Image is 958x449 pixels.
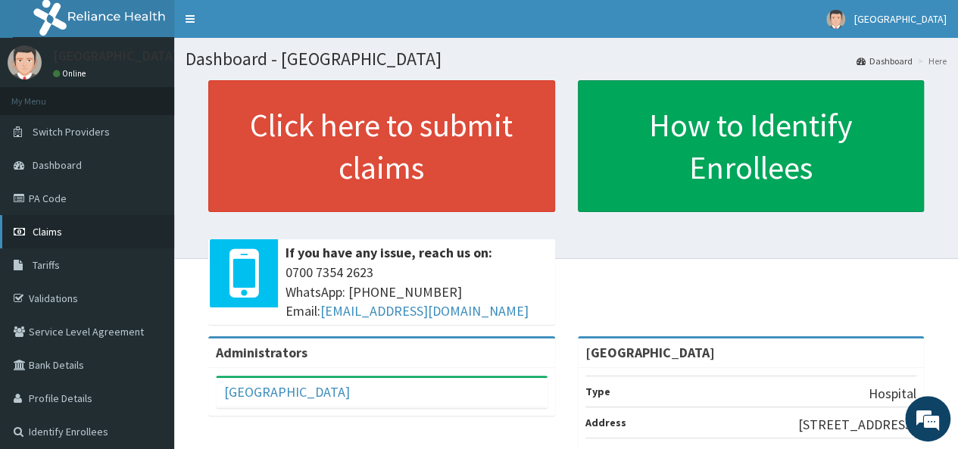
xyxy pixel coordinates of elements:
[53,68,89,79] a: Online
[286,263,548,321] span: 0700 7354 2623 WhatsApp: [PHONE_NUMBER] Email:
[320,302,529,320] a: [EMAIL_ADDRESS][DOMAIN_NAME]
[914,55,947,67] li: Here
[854,12,947,26] span: [GEOGRAPHIC_DATA]
[208,80,555,212] a: Click here to submit claims
[33,125,110,139] span: Switch Providers
[33,258,60,272] span: Tariffs
[869,384,916,404] p: Hospital
[857,55,913,67] a: Dashboard
[53,49,178,63] p: [GEOGRAPHIC_DATA]
[186,49,947,69] h1: Dashboard - [GEOGRAPHIC_DATA]
[826,10,845,29] img: User Image
[286,244,492,261] b: If you have any issue, reach us on:
[585,385,610,398] b: Type
[585,416,626,429] b: Address
[585,344,715,361] strong: [GEOGRAPHIC_DATA]
[33,158,82,172] span: Dashboard
[578,80,925,212] a: How to Identify Enrollees
[216,344,307,361] b: Administrators
[224,383,350,401] a: [GEOGRAPHIC_DATA]
[33,225,62,239] span: Claims
[8,45,42,80] img: User Image
[798,415,916,435] p: [STREET_ADDRESS]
